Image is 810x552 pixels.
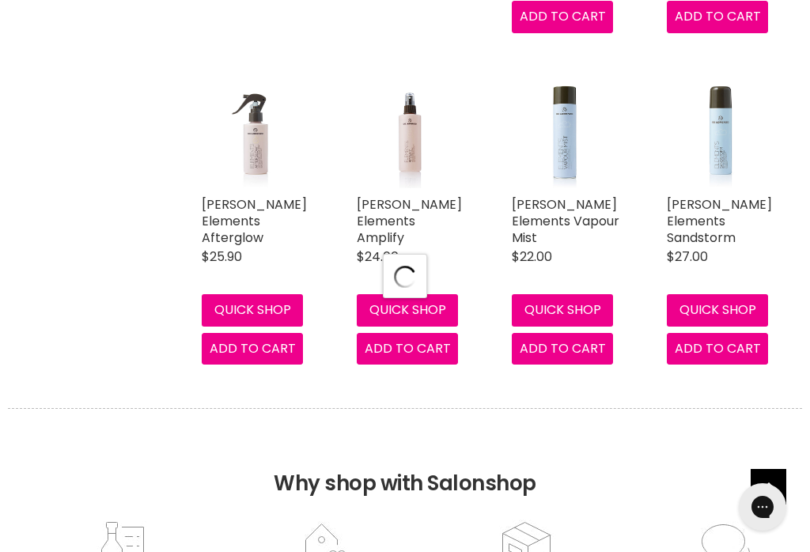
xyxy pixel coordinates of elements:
img: De Lorenzo Elements Afterglow [202,81,309,188]
span: Add to cart [210,339,296,357]
a: [PERSON_NAME] Elements Vapour Mist [512,195,619,247]
button: Quick shop [667,294,768,326]
img: De Lorenzo Elements Sandstorm [667,81,774,188]
h2: Why shop with Salonshop [8,408,802,520]
span: Add to cart [675,339,761,357]
span: Back to top [751,469,786,510]
button: Quick shop [202,294,303,326]
span: $24.00 [357,248,399,266]
span: Add to cart [520,339,606,357]
span: $27.00 [667,248,708,266]
span: Add to cart [520,7,606,25]
span: Add to cart [675,7,761,25]
img: De Lorenzo Elements Vapour Mist [512,81,619,188]
button: Add to cart [667,1,768,32]
a: [PERSON_NAME] Elements Amplify [357,195,462,247]
span: $25.90 [202,248,242,266]
iframe: Gorgias live chat messenger [731,478,794,536]
a: [PERSON_NAME] Elements Sandstorm [667,195,772,247]
span: Add to cart [365,339,451,357]
button: Quick shop [357,294,458,326]
button: Add to cart [357,333,458,365]
button: Add to cart [667,333,768,365]
span: $22.00 [512,248,552,266]
img: De Lorenzo Elements Amplify [359,81,461,188]
button: Add to cart [202,333,303,365]
a: Back to top [751,469,786,505]
button: Add to cart [512,1,613,32]
a: De Lorenzo Elements Amplify [357,81,464,188]
button: Quick shop [512,294,613,326]
a: [PERSON_NAME] Elements Afterglow [202,195,307,247]
button: Add to cart [512,333,613,365]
